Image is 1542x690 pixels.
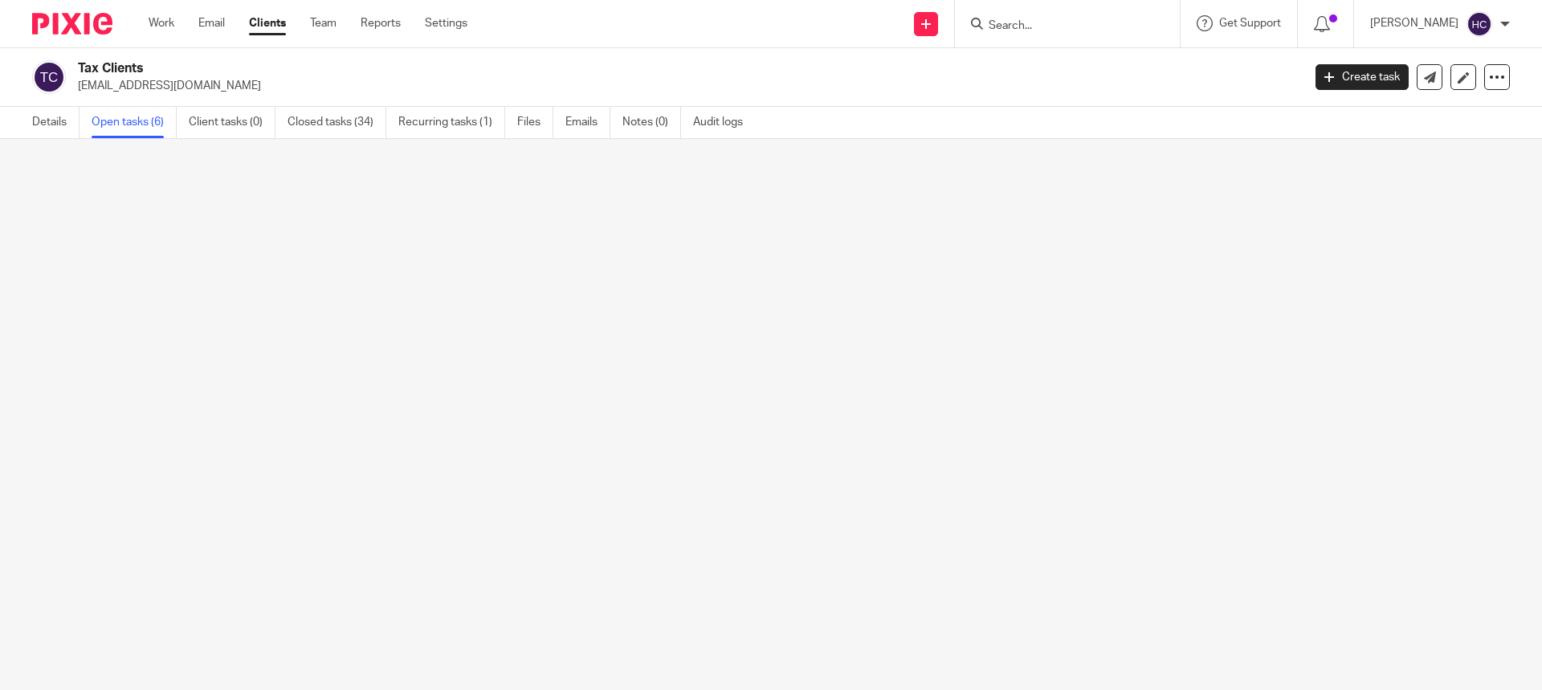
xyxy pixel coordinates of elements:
a: Closed tasks (34) [288,107,386,138]
a: Open tasks (6) [92,107,177,138]
a: Clients [249,15,286,31]
a: Notes (0) [622,107,681,138]
h2: Tax Clients [78,60,1049,77]
a: Files [517,107,553,138]
a: Client tasks (0) [189,107,275,138]
a: Work [149,15,174,31]
p: [PERSON_NAME] [1370,15,1458,31]
p: [EMAIL_ADDRESS][DOMAIN_NAME] [78,78,1291,94]
span: Get Support [1219,18,1281,29]
img: svg%3E [1467,11,1492,37]
a: Audit logs [693,107,755,138]
a: Send new email [1417,64,1442,90]
a: Details [32,107,80,138]
input: Search [987,19,1132,34]
a: Emails [565,107,610,138]
a: Email [198,15,225,31]
img: Pixie [32,13,112,35]
a: Reports [361,15,401,31]
a: Settings [425,15,467,31]
a: Recurring tasks (1) [398,107,505,138]
a: Team [310,15,337,31]
img: svg%3E [32,60,66,94]
a: Edit client [1450,64,1476,90]
a: Create task [1316,64,1409,90]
